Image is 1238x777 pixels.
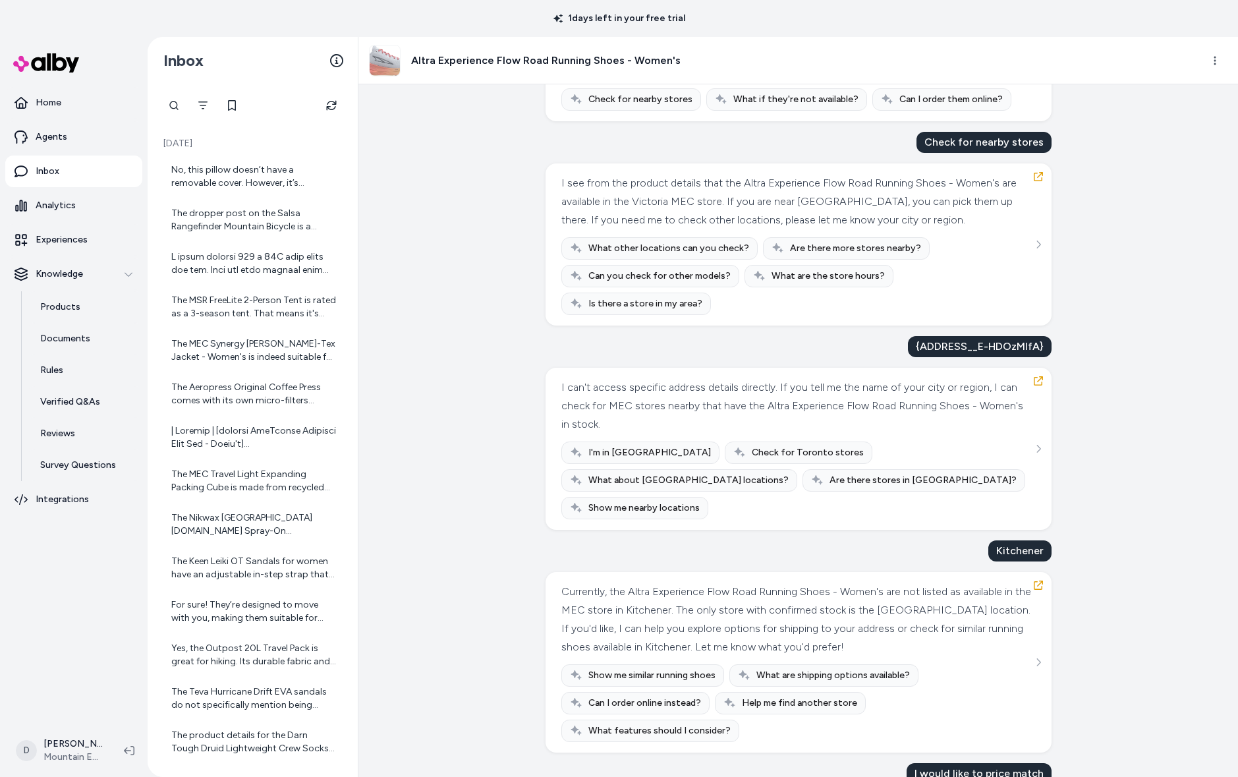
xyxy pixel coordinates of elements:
[772,270,885,283] span: What are the store hours?
[27,449,142,481] a: Survey Questions
[561,619,1032,656] div: If you'd like, I can help you explore options for shipping to your address or check for similar r...
[40,332,90,345] p: Documents
[43,737,103,751] p: [PERSON_NAME]
[40,427,75,440] p: Reviews
[1030,237,1046,252] button: See more
[588,669,716,682] span: Show me similar running shoes
[588,724,731,737] span: What features should I consider?
[40,459,116,472] p: Survey Questions
[5,121,142,153] a: Agents
[588,697,701,710] span: Can I order online instead?
[161,547,345,589] a: The Keen Leiki OT Sandals for women have an adjustable in-step strap that helps provide a secure ...
[546,12,693,25] p: 1 days left in your free trial
[171,294,337,320] div: The MSR FreeLite 2-Person Tent is rated as a 3-season tent. That means it's designed for use in s...
[171,207,337,233] div: The dropper post on the Salsa Rangefinder Mountain Bicycle is a Tranz-X dropper post. Here's how ...
[161,634,345,676] a: Yes, the Outpost 20L Travel Pack is great for hiking. Its durable fabric and ventilated back keep...
[733,93,858,106] span: What if they're not available?
[171,729,337,755] div: The product details for the Darn Tough Druid Lightweight Crew Socks do not specify the exact perc...
[5,224,142,256] a: Experiences
[161,137,345,150] p: [DATE]
[588,446,711,459] span: I'm in [GEOGRAPHIC_DATA]
[161,243,345,285] a: L ipsum dolorsi 929 a 84C adip elits doe tem. Inci utl etdo magnaal enim adm veni quis nostrudexe...
[171,511,337,538] div: The Nikwax [GEOGRAPHIC_DATA][DOMAIN_NAME] Spray-On Waterproofer restores the durable water-repell...
[27,386,142,418] a: Verified Q&As
[318,92,345,119] button: Refresh
[40,301,80,314] p: Products
[161,721,345,763] a: The product details for the Darn Tough Druid Lightweight Crew Socks do not specify the exact perc...
[16,740,37,761] span: D
[5,258,142,290] button: Knowledge
[13,53,79,72] img: alby Logo
[161,417,345,459] a: | Loremip | [dolorsi AmeTconse Adipisci Elit Sed - Doeiu't](incid://utl.etd.ma/al/enimadm/3284-01...
[27,355,142,386] a: Rules
[908,336,1052,357] div: {ADDRESS__E-HDOzMlfA}
[161,677,345,720] a: The Teva Hurricane Drift EVA sandals do not specifically mention being designed for wide feet. Th...
[5,156,142,187] a: Inbox
[588,474,789,487] span: What about [GEOGRAPHIC_DATA] locations?
[27,418,142,449] a: Reviews
[588,270,731,283] span: Can you check for other models?
[370,45,400,76] img: 473164_source_1736936368.jpg
[588,242,749,255] span: What other locations can you check?
[561,583,1032,619] div: Currently, the Altra Experience Flow Road Running Shoes - Women's are not listed as available in ...
[27,323,142,355] a: Documents
[161,373,345,415] a: The Aeropress Original Coffee Press comes with its own micro-filters included. It includes 100 fi...
[411,53,681,69] h3: Altra Experience Flow Road Running Shoes - Women's
[171,555,337,581] div: The Keen Leiki OT Sandals for women have an adjustable in-step strap that helps provide a secure ...
[171,250,337,277] div: L ipsum dolorsi 929 a 84C adip elits doe tem. Inci utl etdo magnaal enim adm veni quis nostrudexe...
[171,685,337,712] div: The Teva Hurricane Drift EVA sandals do not specifically mention being designed for wide feet. Th...
[171,424,337,451] div: | Loremip | [dolorsi AmeTconse Adipisci Elit Sed - Doeiu't](incid://utl.etd.ma/al/enimadm/3284-01...
[171,642,337,668] div: Yes, the Outpost 20L Travel Pack is great for hiking. Its durable fabric and ventilated back keep...
[561,378,1032,434] div: I can't access specific address details directly. If you tell me the name of your city or region,...
[899,93,1003,106] span: Can I order them online?
[36,199,76,212] p: Analytics
[161,199,345,241] a: The dropper post on the Salsa Rangefinder Mountain Bicycle is a Tranz-X dropper post. Here's how ...
[171,381,337,407] div: The Aeropress Original Coffee Press comes with its own micro-filters included. It includes 100 fi...
[5,484,142,515] a: Integrations
[752,446,864,459] span: Check for Toronto stores
[588,93,692,106] span: Check for nearby stores
[588,502,700,515] span: Show me nearby locations
[163,51,204,71] h2: Inbox
[561,174,1032,229] div: I see from the product details that the Altra Experience Flow Road Running Shoes - Women's are av...
[171,598,337,625] div: For sure! They’re designed to move with you, making them suitable for running and other high-ener...
[988,540,1052,561] div: Kitchener
[790,242,921,255] span: Are there more stores nearby?
[36,233,88,246] p: Experiences
[756,669,910,682] span: What are shipping options available?
[1030,654,1046,670] button: See more
[5,190,142,221] a: Analytics
[40,395,100,409] p: Verified Q&As
[36,165,59,178] p: Inbox
[43,751,103,764] span: Mountain Equipment Company
[36,493,89,506] p: Integrations
[161,504,345,546] a: The Nikwax [GEOGRAPHIC_DATA][DOMAIN_NAME] Spray-On Waterproofer restores the durable water-repell...
[190,92,216,119] button: Filter
[5,87,142,119] a: Home
[588,297,702,310] span: Is there a store in my area?
[171,337,337,364] div: The MEC Synergy [PERSON_NAME]-Tex Jacket - Women's is indeed suitable for hiking. It's made with ...
[8,730,113,772] button: D[PERSON_NAME]Mountain Equipment Company
[161,156,345,198] a: No, this pillow doesn’t have a removable cover. However, it’s designed to be durable and easy to ...
[830,474,1017,487] span: Are there stores in [GEOGRAPHIC_DATA]?
[161,286,345,328] a: The MSR FreeLite 2-Person Tent is rated as a 3-season tent. That means it's designed for use in s...
[161,590,345,633] a: For sure! They’re designed to move with you, making them suitable for running and other high-ener...
[36,96,61,109] p: Home
[742,697,857,710] span: Help me find another store
[27,291,142,323] a: Products
[916,132,1052,153] div: Check for nearby stores
[161,460,345,502] a: The MEC Travel Light Expanding Packing Cube is made from recycled polyester with a water-resistan...
[171,163,337,190] div: No, this pillow doesn’t have a removable cover. However, it’s designed to be durable and easy to ...
[36,130,67,144] p: Agents
[36,268,83,281] p: Knowledge
[1030,441,1046,457] button: See more
[161,330,345,372] a: The MEC Synergy [PERSON_NAME]-Tex Jacket - Women's is indeed suitable for hiking. It's made with ...
[171,468,337,494] div: The MEC Travel Light Expanding Packing Cube is made from recycled polyester with a water-resistan...
[40,364,63,377] p: Rules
